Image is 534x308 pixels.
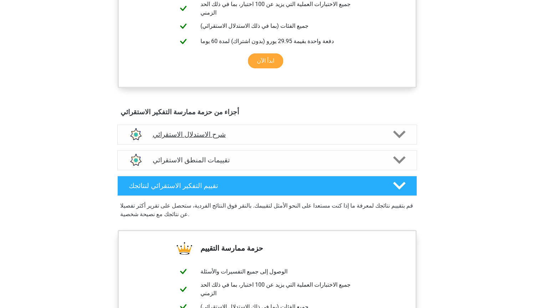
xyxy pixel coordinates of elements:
h4: تقييمات المنطق الاستقرائي [153,156,382,164]
p: قم بتقييم نتائجك لمعرفة ما إذا كنت مستعدا على النحو الأمثل لتقييمك. بالنقر فوق النتائج الفردية، س... [120,202,414,219]
a: ابدأ الآن [248,53,283,68]
h4: تقييم التفكير الاستقرائي لنتائجك [129,182,382,190]
a: تقييم التفكير الاستقرائي لنتائجك [115,176,420,196]
a: التقييمات تقييمات المنطق الاستقرائي [115,150,420,170]
img: تقييمات التفكير الاستقرائي [126,151,144,169]
h4: أجزاء من حزمة ممارسة التفكير الاستقرائي [121,108,414,116]
h4: شرح الاستدلال الاستقرائي [153,130,382,139]
img: تفسيرات التفكير الاستقرائي [126,125,144,143]
a: تفسيرات شرح الاستدلال الاستقرائي [115,125,420,145]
